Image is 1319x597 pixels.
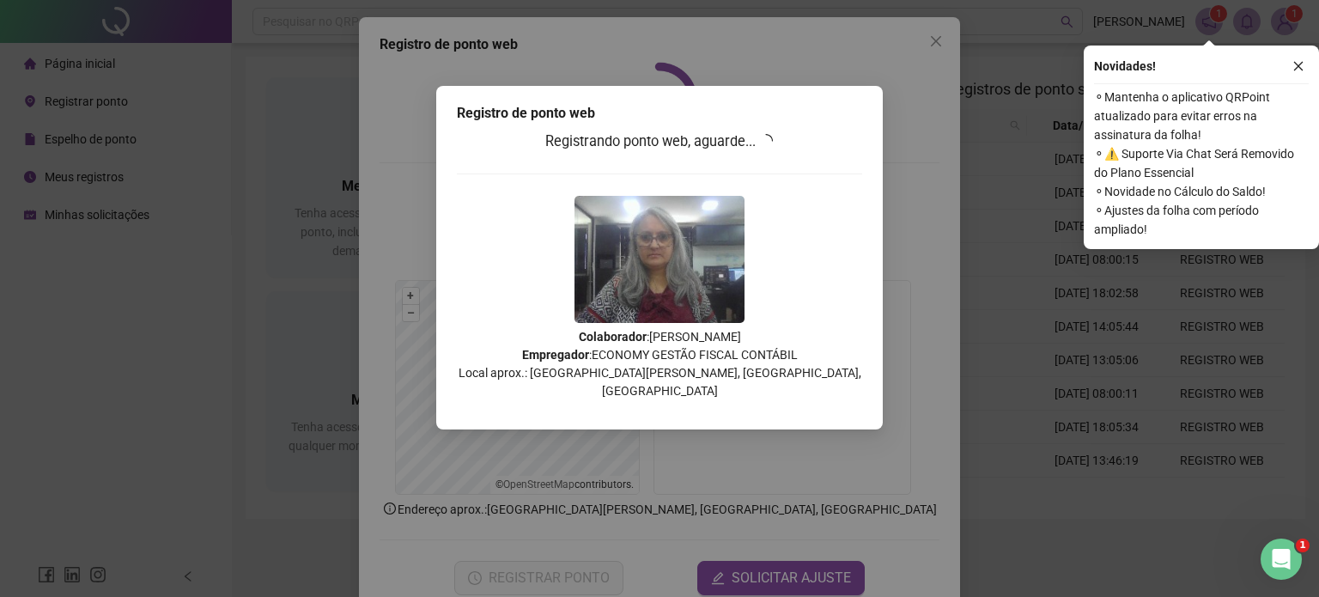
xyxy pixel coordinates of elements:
[522,348,589,362] strong: Empregador
[1296,539,1310,552] span: 1
[1094,182,1309,201] span: ⚬ Novidade no Cálculo do Saldo!
[1261,539,1302,580] iframe: Intercom live chat
[1094,88,1309,144] span: ⚬ Mantenha o aplicativo QRPoint atualizado para evitar erros na assinatura da folha!
[1094,144,1309,182] span: ⚬ ⚠️ Suporte Via Chat Será Removido do Plano Essencial
[1094,201,1309,239] span: ⚬ Ajustes da folha com período ampliado!
[758,132,775,149] span: loading
[1292,60,1304,72] span: close
[457,131,862,153] h3: Registrando ponto web, aguarde...
[457,103,862,124] div: Registro de ponto web
[574,196,745,323] img: 2Q==
[457,328,862,400] p: : [PERSON_NAME] : ECONOMY GESTÃO FISCAL CONTÁBIL Local aprox.: [GEOGRAPHIC_DATA][PERSON_NAME], [G...
[1094,57,1156,76] span: Novidades !
[579,330,647,344] strong: Colaborador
